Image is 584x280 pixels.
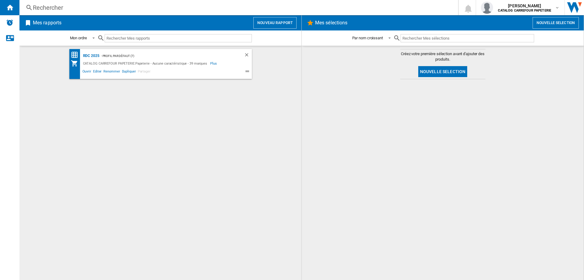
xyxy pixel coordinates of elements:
button: Nouveau rapport [253,17,297,29]
b: CATALOG CARREFOUR PAPETERIE [498,9,551,12]
span: [PERSON_NAME] [498,3,551,9]
button: Nouvelle selection [418,66,468,77]
img: alerts-logo.svg [6,19,13,26]
div: Par nom croissant [352,36,383,40]
div: - Profil par défaut (7) [99,52,232,60]
h2: Mes rapports [32,17,63,29]
input: Rechercher Mes sélections [401,34,534,42]
button: Nouvelle selection [533,17,579,29]
img: profile.jpg [481,2,493,14]
div: Supprimer [244,52,252,60]
input: Rechercher Mes rapports [105,34,252,42]
span: Ouvrir [82,69,92,76]
span: Editer [92,69,103,76]
div: Mon ordre [70,36,87,40]
span: Renommer [103,69,121,76]
span: Partager [137,69,151,76]
span: Plus [210,60,218,67]
div: Rechercher [33,3,442,12]
div: Matrice des prix [71,51,82,59]
div: Mon assortiment [71,60,82,67]
h2: Mes sélections [314,17,349,29]
div: CATALOG CARREFOUR PAPETERIE:Papeterie - Aucune caractéristique - 39 marques [82,60,210,67]
div: RDC 2025 [82,52,99,60]
span: Créez votre première sélection avant d'ajouter des produits. [400,51,485,62]
span: Dupliquer [121,69,137,76]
